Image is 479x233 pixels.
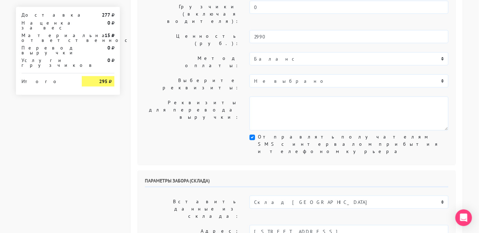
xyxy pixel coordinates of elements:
[16,33,77,43] div: Материальная ответственность
[140,97,244,131] label: Реквизиты для перевода выручки:
[21,76,71,84] div: Итого
[140,74,244,94] label: Выберите реквизиты:
[107,20,110,26] strong: 0
[140,196,244,222] label: Вставить данные из склада:
[16,58,77,68] div: Услуги грузчиков
[140,52,244,72] label: Метод оплаты:
[258,133,448,155] label: Отправлять получателям SMS с интервалом прибытия и телефоном курьера
[145,178,448,187] h6: Параметры забора (склада)
[107,45,110,51] strong: 0
[99,78,107,84] strong: 295
[140,30,244,50] label: Ценность (руб.):
[107,57,110,63] strong: 0
[140,1,244,27] label: Грузчики (включая водителя):
[102,12,110,18] strong: 277
[16,12,77,17] div: Доставка
[105,32,110,38] strong: 15
[455,209,472,226] div: Open Intercom Messenger
[16,45,77,55] div: Перевод выручки
[16,20,77,30] div: Наценка за вес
